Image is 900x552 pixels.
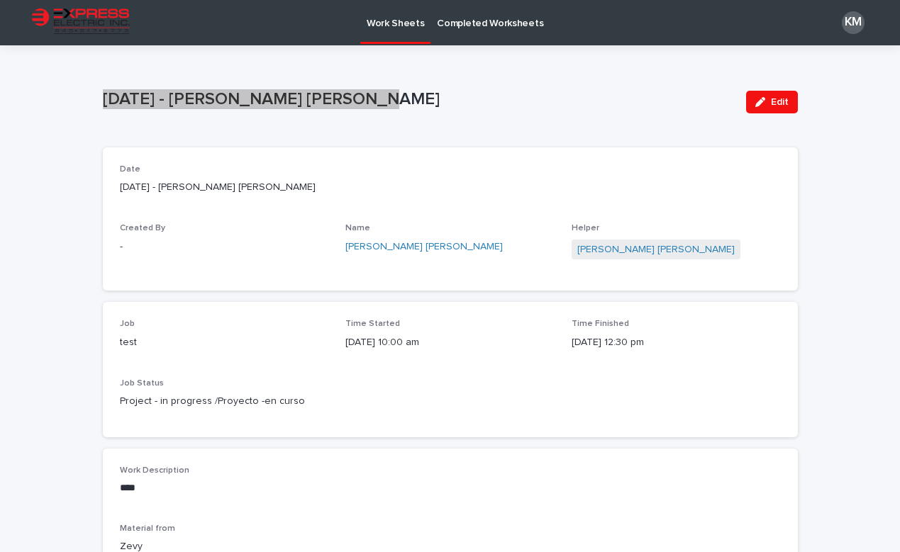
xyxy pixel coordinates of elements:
div: KM [842,11,865,34]
span: Helper [572,224,599,232]
span: Time Finished [572,320,629,328]
a: [PERSON_NAME] [PERSON_NAME] [577,242,735,257]
span: Date [120,165,140,174]
span: Edit [771,97,789,107]
p: test [120,335,329,350]
span: Job Status [120,379,164,388]
p: [DATE] - [PERSON_NAME] [PERSON_NAME] [120,180,781,195]
span: Material from [120,524,175,533]
span: Name [345,224,370,232]
p: [DATE] - [PERSON_NAME] [PERSON_NAME] [103,89,735,110]
p: [DATE] 12:30 pm [572,335,781,350]
span: Work Description [120,466,189,475]
p: Project - in progress /Proyecto -en curso [120,394,329,409]
span: Time Started [345,320,400,328]
p: - [120,240,329,254]
a: [PERSON_NAME] [PERSON_NAME] [345,240,503,254]
span: Job [120,320,135,328]
img: tUiPX7DQXS8qXfM3MZz1 [28,9,135,37]
span: Created By [120,224,165,232]
button: Edit [746,91,798,113]
p: [DATE] 10:00 am [345,335,555,350]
